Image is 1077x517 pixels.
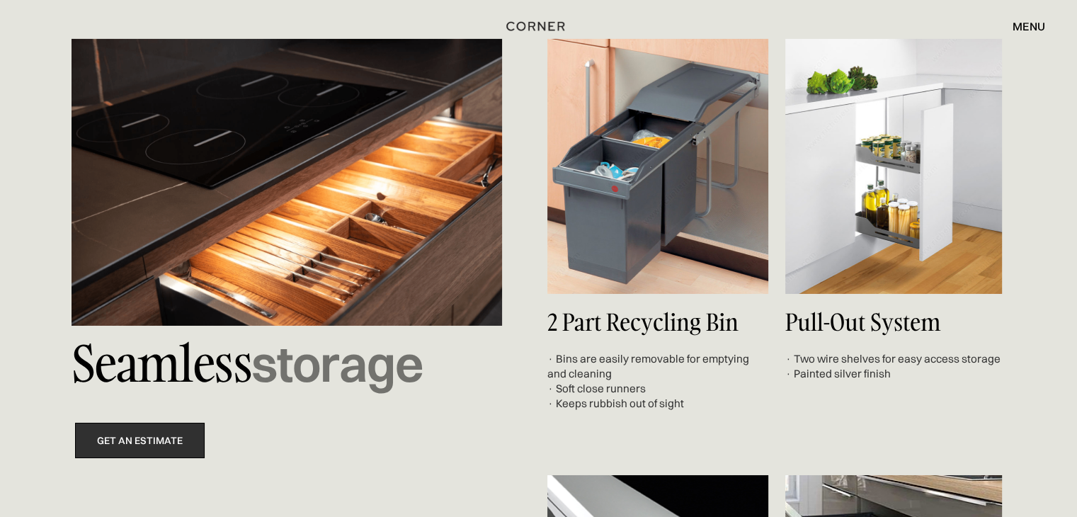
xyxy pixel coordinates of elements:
span: storage [251,333,423,394]
a: home [500,17,578,35]
div: menu [1013,21,1045,32]
img: Cutlery drawer with lighting under the cabinet inside [72,39,502,326]
h4: 2 Part Recycling Bin [547,309,768,335]
div: menu [998,14,1045,38]
img: Pull-out system opened and shown with content inside [785,39,1002,294]
p: Seamless [72,326,502,402]
img: Two part recycling bin [547,39,768,294]
a: get an estimate [75,423,205,459]
h4: Pull-Out System [785,309,1006,335]
div: · Two wire shelves for easy access storage · Painted silver finish [785,352,1006,382]
div: · Bins are easily removable for emptying and cleaning · Soft close runners · Keeps rubbish out of... [547,352,768,411]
